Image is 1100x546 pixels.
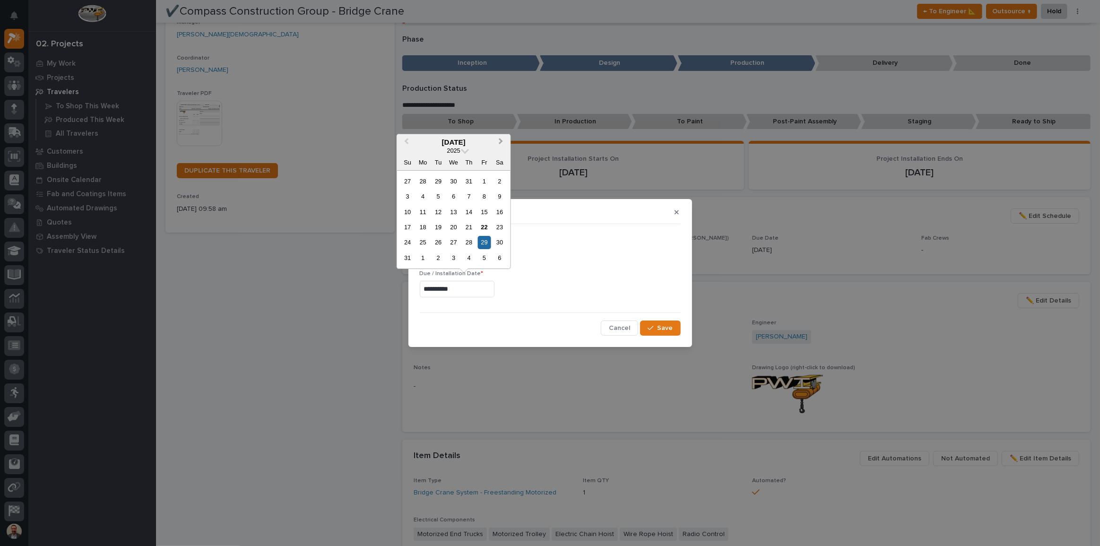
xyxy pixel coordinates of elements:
div: Choose Sunday, August 3rd, 2025 [401,190,414,203]
div: Th [462,156,475,169]
div: Choose Wednesday, July 30th, 2025 [447,175,460,188]
div: Choose Thursday, July 31st, 2025 [462,175,475,188]
div: Mo [416,156,429,169]
div: Choose Tuesday, August 19th, 2025 [432,221,445,234]
div: Choose Saturday, August 9th, 2025 [493,190,506,203]
button: Previous Month [398,135,413,150]
div: Choose Friday, August 15th, 2025 [478,206,491,218]
div: Choose Saturday, August 30th, 2025 [493,236,506,249]
div: Choose Saturday, September 6th, 2025 [493,251,506,264]
div: Choose Sunday, August 17th, 2025 [401,221,414,234]
div: Choose Monday, August 11th, 2025 [416,206,429,218]
div: Choose Tuesday, September 2nd, 2025 [432,251,445,264]
div: Choose Thursday, August 14th, 2025 [462,206,475,218]
div: Choose Saturday, August 23rd, 2025 [493,221,506,234]
div: Choose Friday, September 5th, 2025 [478,251,491,264]
div: Choose Monday, August 18th, 2025 [416,221,429,234]
div: Choose Wednesday, August 27th, 2025 [447,236,460,249]
div: Tu [432,156,445,169]
div: Choose Tuesday, July 29th, 2025 [432,175,445,188]
div: Choose Friday, August 8th, 2025 [478,190,491,203]
div: Choose Tuesday, August 12th, 2025 [432,206,445,218]
button: Cancel [601,321,638,336]
span: Cancel [609,324,630,332]
div: Sa [493,156,506,169]
button: Next Month [494,135,510,150]
div: Choose Thursday, August 28th, 2025 [462,236,475,249]
div: Choose Wednesday, August 20th, 2025 [447,221,460,234]
div: Choose Wednesday, August 6th, 2025 [447,190,460,203]
div: Choose Friday, August 1st, 2025 [478,175,491,188]
div: month 2025-08 [400,173,507,266]
div: Choose Thursday, September 4th, 2025 [462,251,475,264]
div: Choose Wednesday, September 3rd, 2025 [447,251,460,264]
div: Choose Tuesday, August 26th, 2025 [432,236,445,249]
div: Choose Saturday, August 16th, 2025 [493,206,506,218]
div: Choose Monday, August 25th, 2025 [416,236,429,249]
div: Choose Sunday, August 24th, 2025 [401,236,414,249]
div: Choose Monday, July 28th, 2025 [416,175,429,188]
button: Save [640,321,680,336]
div: Choose Thursday, August 21st, 2025 [462,221,475,234]
div: Choose Friday, August 22nd, 2025 [478,221,491,234]
div: Su [401,156,414,169]
span: Save [658,324,673,332]
div: Choose Monday, September 1st, 2025 [416,251,429,264]
span: 2025 [447,147,460,154]
div: Choose Tuesday, August 5th, 2025 [432,190,445,203]
div: We [447,156,460,169]
div: Choose Wednesday, August 13th, 2025 [447,206,460,218]
div: [DATE] [397,138,511,147]
div: Choose Thursday, August 7th, 2025 [462,190,475,203]
div: Choose Friday, August 29th, 2025 [478,236,491,249]
div: Choose Sunday, August 10th, 2025 [401,206,414,218]
div: Choose Sunday, August 31st, 2025 [401,251,414,264]
div: Choose Sunday, July 27th, 2025 [401,175,414,188]
div: Choose Saturday, August 2nd, 2025 [493,175,506,188]
div: Choose Monday, August 4th, 2025 [416,190,429,203]
span: Due / Installation Date [420,271,484,277]
div: Fr [478,156,491,169]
